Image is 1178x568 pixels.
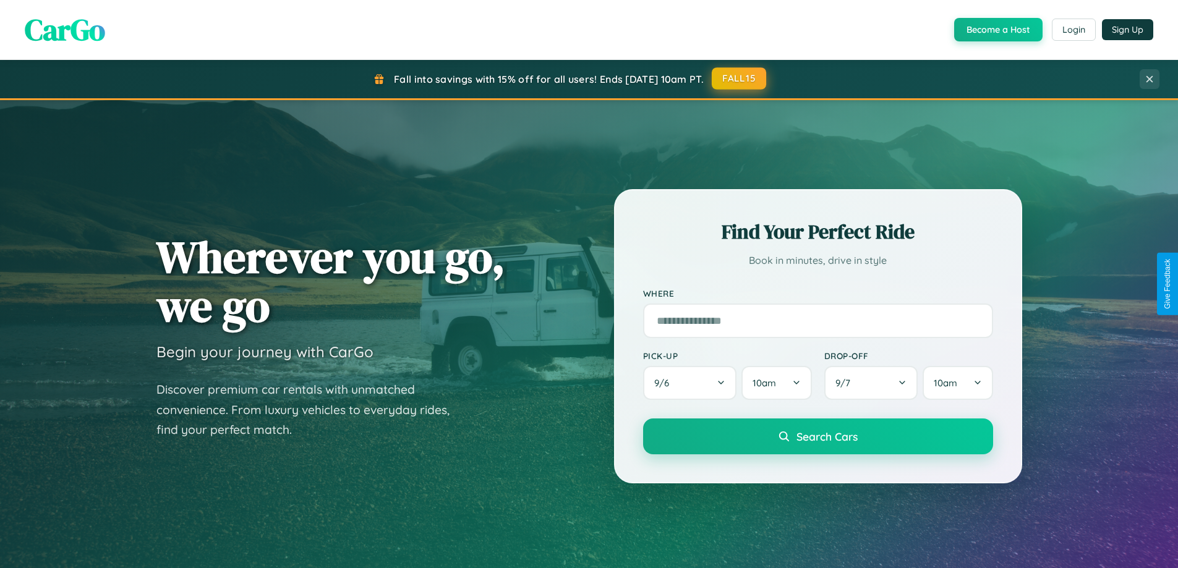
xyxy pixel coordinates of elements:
[824,350,993,361] label: Drop-off
[643,252,993,269] p: Book in minutes, drive in style
[643,288,993,299] label: Where
[643,366,737,400] button: 9/6
[753,377,776,389] span: 10am
[1102,19,1153,40] button: Sign Up
[712,67,766,90] button: FALL15
[25,9,105,50] span: CarGo
[156,379,466,440] p: Discover premium car rentals with unmatched convenience. From luxury vehicles to everyday rides, ...
[923,366,992,400] button: 10am
[654,377,675,389] span: 9 / 6
[824,366,918,400] button: 9/7
[1052,19,1096,41] button: Login
[394,73,704,85] span: Fall into savings with 15% off for all users! Ends [DATE] 10am PT.
[643,218,993,245] h2: Find Your Perfect Ride
[934,377,957,389] span: 10am
[741,366,811,400] button: 10am
[835,377,856,389] span: 9 / 7
[156,342,373,361] h3: Begin your journey with CarGo
[643,350,812,361] label: Pick-up
[156,232,505,330] h1: Wherever you go, we go
[643,418,993,454] button: Search Cars
[796,430,858,443] span: Search Cars
[1163,259,1172,309] div: Give Feedback
[954,18,1043,41] button: Become a Host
